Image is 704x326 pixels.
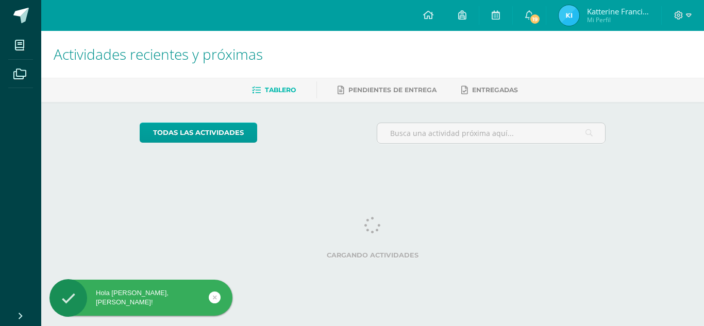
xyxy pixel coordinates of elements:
[587,15,649,24] span: Mi Perfil
[587,6,649,16] span: Katterine Francisca
[338,82,437,98] a: Pendientes de entrega
[54,44,263,64] span: Actividades recientes y próximas
[559,5,579,26] img: 9dd57777b39005c242f349f75bee6a03.png
[49,288,232,307] div: Hola [PERSON_NAME], [PERSON_NAME]!
[377,123,606,143] input: Busca una actividad próxima aquí...
[140,251,606,259] label: Cargando actividades
[140,123,257,143] a: todas las Actividades
[348,86,437,94] span: Pendientes de entrega
[529,13,541,25] span: 19
[461,82,518,98] a: Entregadas
[252,82,296,98] a: Tablero
[472,86,518,94] span: Entregadas
[265,86,296,94] span: Tablero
